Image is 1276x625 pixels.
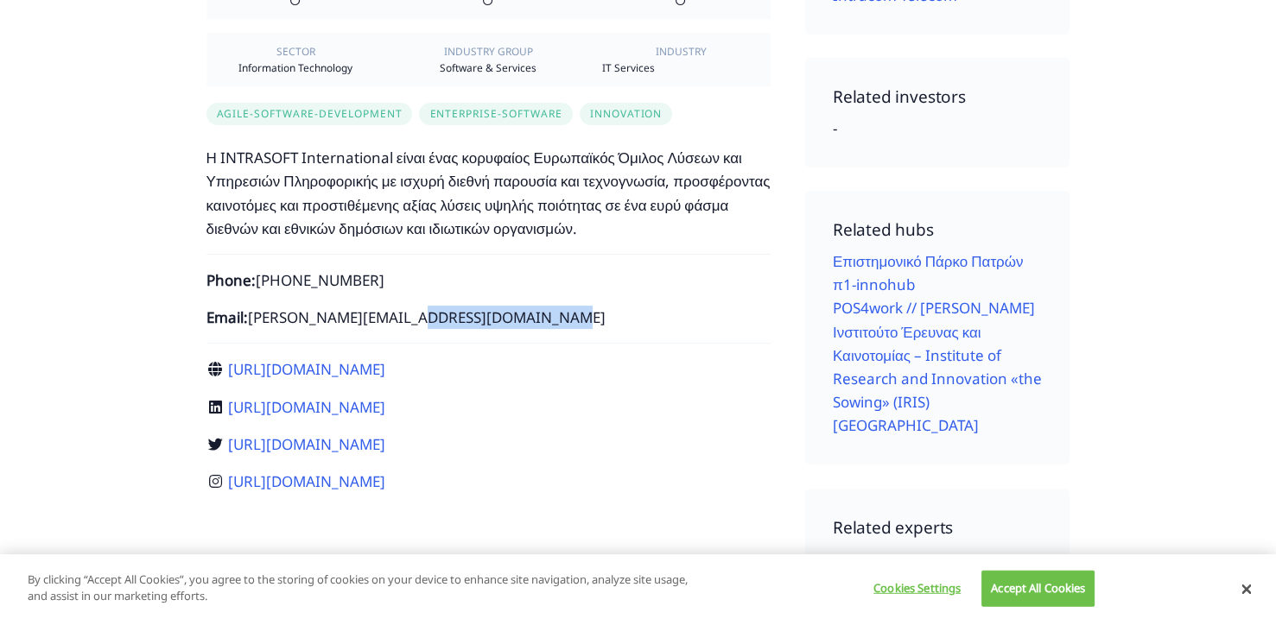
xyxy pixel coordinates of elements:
[419,102,579,122] a: enterprise-software
[228,359,385,379] a: [URL][DOMAIN_NAME]
[833,322,1042,413] a: Ινστιτούτο Έρευνας και Καινοτομίας – Institute of Research and Innovation «the Sowing» (IRIS)
[392,60,585,76] div: Software & Services
[833,218,1043,243] h4: Related hubs
[833,85,1043,110] h4: Related investors
[859,571,967,606] button: Cookies Settings
[833,516,1043,540] h4: Related experts
[585,43,778,60] div: Industry
[206,306,771,329] p: [PERSON_NAME][EMAIL_ADDRESS][DOMAIN_NAME]
[392,43,585,60] div: Industry group
[228,471,385,491] a: [URL][DOMAIN_NAME]
[206,270,256,290] strong: Phone:
[580,102,680,122] a: innovation
[200,60,392,76] div: Information Technology
[228,397,385,417] a: [URL][DOMAIN_NAME]
[200,43,392,60] div: Sector
[981,571,1095,607] button: Accept All Cookies
[206,146,771,240] p: Η INTRASOFT International είναι ένας κορυφαίος Ευρωπαϊκός Όμιλος Λύσεων και Υπηρεσιών Πληροφορική...
[833,546,1043,570] div: -
[429,106,562,121] span: enterprise-software
[833,117,1043,140] div: -
[833,415,979,435] a: [GEOGRAPHIC_DATA]
[833,298,1035,318] a: POS4work // [PERSON_NAME]
[217,106,403,121] span: agile-software-development
[590,106,663,121] span: innovation
[228,434,385,454] a: [URL][DOMAIN_NAME]
[206,307,248,327] strong: Email:
[585,60,778,76] div: IT Services
[206,268,771,292] p: [PHONE_NUMBER]
[833,251,1024,271] a: Επιστημονικό Πάρκο Πατρών
[833,275,915,294] a: π1-innohub
[1241,582,1252,597] button: Close
[28,571,701,605] p: By clicking “Accept All Cookies”, you agree to the storing of cookies on your device to enhance s...
[206,102,420,122] a: agile-software-development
